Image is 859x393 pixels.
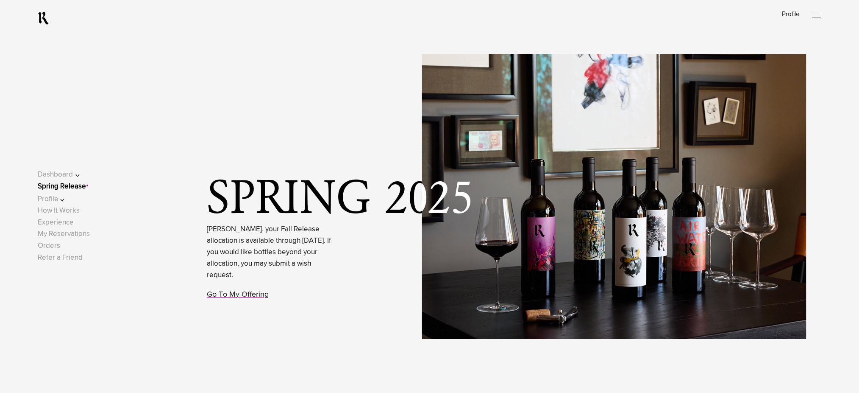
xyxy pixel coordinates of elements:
a: Spring Release [38,183,86,190]
a: Orders [38,242,60,250]
a: Refer a Friend [38,254,83,261]
a: Profile [782,11,799,17]
button: Profile [38,194,92,205]
a: Go To My Offering [207,291,269,298]
p: [PERSON_NAME], your Fall Release allocation is available through [DATE]. If you would like bottle... [207,224,334,281]
a: Experience [38,219,74,226]
a: My Reservations [38,230,90,238]
button: Dashboard [38,169,92,180]
a: RealmCellars [38,11,49,25]
a: How It Works [38,207,80,214]
span: Spring 2025 [207,178,477,222]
